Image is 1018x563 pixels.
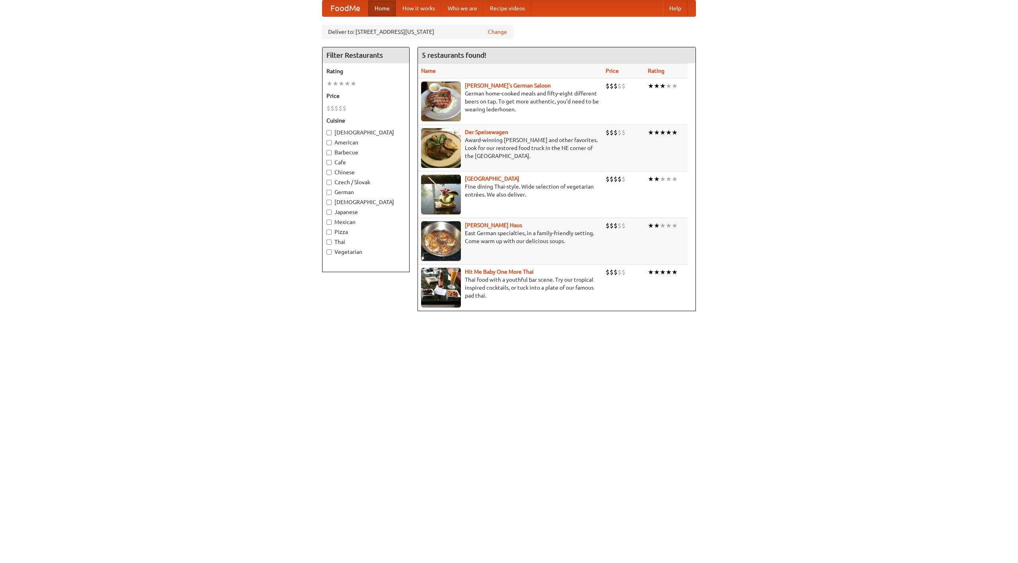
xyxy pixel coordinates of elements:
label: Cafe [326,158,405,166]
input: [DEMOGRAPHIC_DATA] [326,200,332,205]
li: ★ [672,175,678,183]
label: Japanese [326,208,405,216]
li: $ [610,128,614,137]
li: ★ [332,79,338,88]
li: $ [334,104,338,113]
label: Pizza [326,228,405,236]
input: Mexican [326,220,332,225]
li: $ [326,104,330,113]
label: American [326,138,405,146]
img: satay.jpg [421,175,461,214]
li: ★ [654,221,660,230]
li: $ [614,175,618,183]
li: ★ [672,268,678,277]
img: babythai.jpg [421,268,461,308]
li: ★ [648,82,654,90]
li: $ [610,175,614,183]
li: ★ [660,268,666,277]
li: ★ [648,175,654,183]
img: kohlhaus.jpg [421,221,461,261]
label: German [326,188,405,196]
label: Czech / Slovak [326,178,405,186]
img: speisewagen.jpg [421,128,461,168]
ng-pluralize: 5 restaurants found! [422,51,486,59]
label: [DEMOGRAPHIC_DATA] [326,198,405,206]
label: Barbecue [326,148,405,156]
a: Recipe videos [484,0,531,16]
li: $ [606,175,610,183]
h5: Cuisine [326,117,405,125]
a: Der Speisewagen [465,129,508,135]
li: $ [606,221,610,230]
li: $ [618,175,622,183]
label: Vegetarian [326,248,405,256]
p: German home-cooked meals and fifty-eight different beers on tap. To get more authentic, you'd nee... [421,90,599,113]
li: $ [610,221,614,230]
input: Pizza [326,230,332,235]
input: [DEMOGRAPHIC_DATA] [326,130,332,135]
p: East German specialties, in a family-friendly setting. Come warm up with our delicious soups. [421,229,599,245]
label: Chinese [326,168,405,176]
input: Chinese [326,170,332,175]
li: $ [606,82,610,90]
li: $ [622,268,626,277]
a: Name [421,68,436,74]
a: Hit Me Baby One More Thai [465,269,534,275]
b: [PERSON_NAME] Haus [465,222,522,228]
li: $ [606,128,610,137]
li: ★ [666,268,672,277]
p: Fine dining Thai-style. Wide selection of vegetarian entrées. We also deliver. [421,183,599,199]
div: Deliver to: [STREET_ADDRESS][US_STATE] [322,25,513,39]
li: ★ [660,221,666,230]
input: Japanese [326,210,332,215]
a: Price [606,68,619,74]
li: ★ [666,128,672,137]
input: Thai [326,240,332,245]
li: $ [338,104,342,113]
input: American [326,140,332,145]
li: ★ [654,268,660,277]
li: $ [342,104,346,113]
li: $ [618,268,622,277]
label: Thai [326,238,405,246]
li: ★ [350,79,356,88]
li: ★ [338,79,344,88]
li: ★ [660,175,666,183]
label: Mexican [326,218,405,226]
li: ★ [666,221,672,230]
li: ★ [654,175,660,183]
input: Cafe [326,160,332,165]
li: $ [622,175,626,183]
li: $ [622,128,626,137]
a: [GEOGRAPHIC_DATA] [465,175,519,182]
a: Who we are [441,0,484,16]
li: $ [606,268,610,277]
a: Home [368,0,396,16]
li: $ [622,82,626,90]
li: $ [330,104,334,113]
li: $ [614,128,618,137]
li: $ [618,82,622,90]
li: ★ [326,79,332,88]
input: Barbecue [326,150,332,155]
input: Czech / Slovak [326,180,332,185]
input: Vegetarian [326,249,332,255]
a: How it works [396,0,441,16]
li: ★ [672,221,678,230]
img: esthers.jpg [421,82,461,121]
p: Award-winning [PERSON_NAME] and other favorites. Look for our restored food truck in the NE corne... [421,136,599,160]
a: [PERSON_NAME]'s German Saloon [465,82,551,89]
li: ★ [666,82,672,90]
a: FoodMe [322,0,368,16]
li: $ [610,268,614,277]
li: ★ [672,82,678,90]
li: ★ [648,268,654,277]
h5: Price [326,92,405,100]
a: Help [663,0,688,16]
li: ★ [666,175,672,183]
li: $ [618,128,622,137]
h4: Filter Restaurants [322,47,409,63]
